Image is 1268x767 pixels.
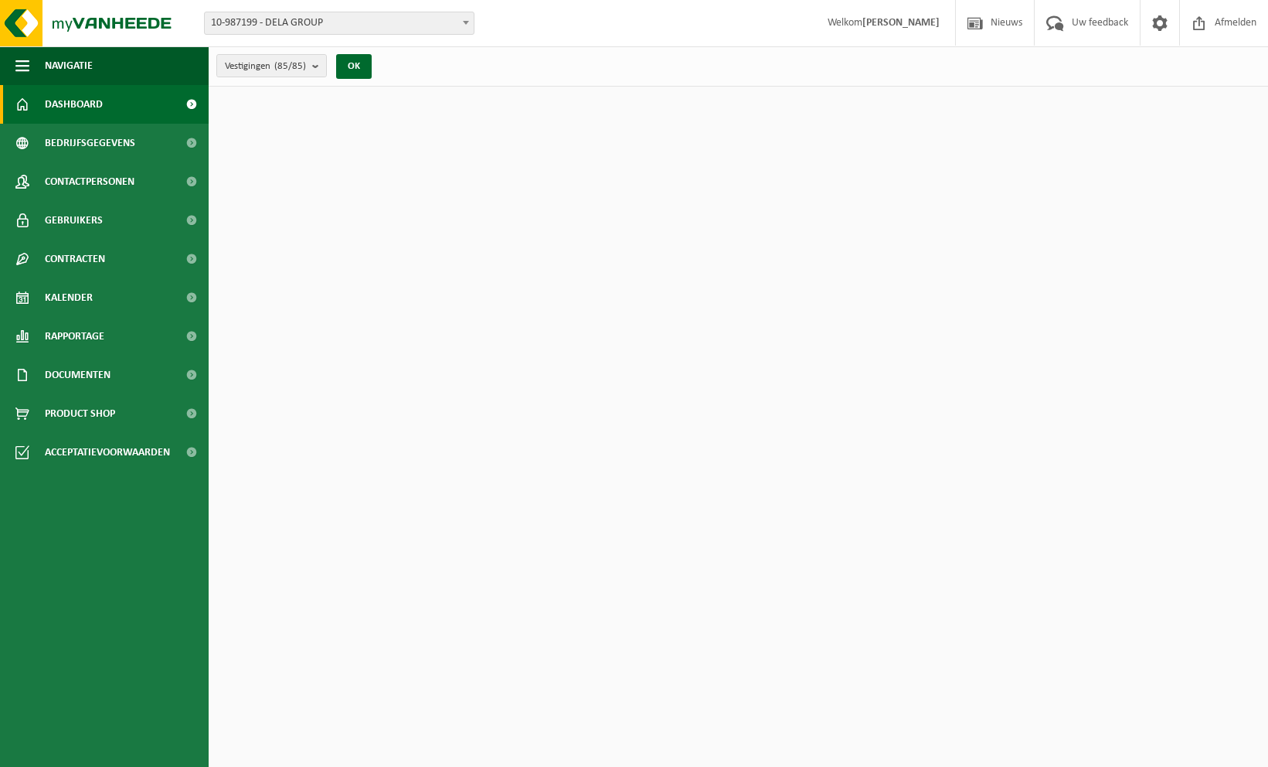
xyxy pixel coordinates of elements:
span: 10-987199 - DELA GROUP [205,12,474,34]
button: OK [336,54,372,79]
span: Contactpersonen [45,162,134,201]
count: (85/85) [274,61,306,71]
span: Navigatie [45,46,93,85]
span: Vestigingen [225,55,306,78]
span: Dashboard [45,85,103,124]
span: Kalender [45,278,93,317]
span: Bedrijfsgegevens [45,124,135,162]
iframe: chat widget [8,733,258,767]
span: Documenten [45,356,110,394]
span: 10-987199 - DELA GROUP [204,12,474,35]
span: Contracten [45,240,105,278]
strong: [PERSON_NAME] [862,17,940,29]
span: Product Shop [45,394,115,433]
button: Vestigingen(85/85) [216,54,327,77]
span: Rapportage [45,317,104,356]
span: Acceptatievoorwaarden [45,433,170,472]
span: Gebruikers [45,201,103,240]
